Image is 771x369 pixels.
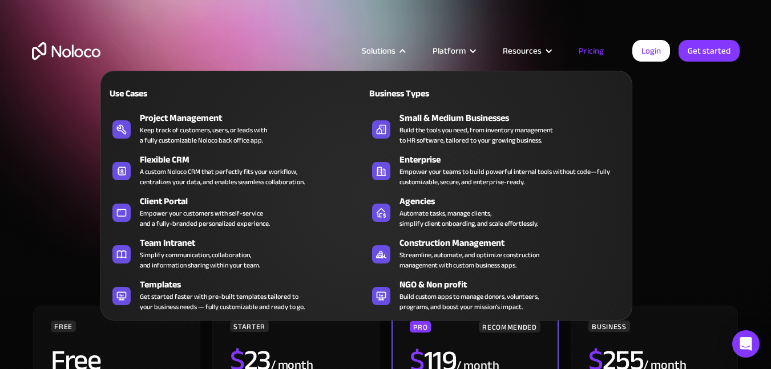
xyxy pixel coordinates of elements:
div: Keep track of customers, users, or leads with a fully customizable Noloco back office app. [140,125,267,145]
div: Construction Management [399,236,631,250]
nav: Solutions [100,55,632,321]
a: AgenciesAutomate tasks, manage clients,simplify client onboarding, and scale effortlessly. [366,192,626,231]
div: Use Cases [107,87,232,100]
div: Small & Medium Businesses [399,111,631,125]
div: Templates [140,278,372,291]
div: Build the tools you need, from inventory management to HR software, tailored to your growing busi... [399,125,553,145]
div: A custom Noloco CRM that perfectly fits your workflow, centralizes your data, and enables seamles... [140,167,305,187]
div: Solutions [348,43,418,58]
div: BUSINESS [588,321,629,332]
div: Open Intercom Messenger [732,330,760,358]
div: FREE [51,321,76,332]
div: Team Intranet [140,236,372,250]
div: Empower your customers with self-service and a fully-branded personalized experience. [140,208,270,229]
div: Business Types [366,87,491,100]
a: Construction ManagementStreamline, automate, and optimize constructionmanagement with custom busi... [366,234,626,273]
div: Platform [418,43,489,58]
div: Streamline, automate, and optimize construction management with custom business apps. [399,250,539,270]
a: Business Types [366,80,626,106]
a: NGO & Non profitBuild custom apps to manage donors, volunteers,programs, and boost your mission’s... [366,275,626,314]
a: Get started [679,40,740,62]
a: TemplatesGet started faster with pre-built templates tailored toyour business needs — fully custo... [107,275,366,314]
div: Agencies [399,194,631,208]
div: Solutions [362,43,395,58]
div: Flexible CRM [140,153,372,167]
a: Small & Medium BusinessesBuild the tools you need, from inventory managementto HR software, tailo... [366,109,626,148]
a: home [32,42,100,60]
div: Automate tasks, manage clients, simplify client onboarding, and scale effortlessly. [399,208,538,229]
div: Resources [489,43,564,58]
div: Resources [503,43,542,58]
a: Client PortalEmpower your customers with self-serviceand a fully-branded personalized experience. [107,192,366,231]
h1: A plan for organizations of all sizes [32,97,740,131]
div: Simplify communication, collaboration, and information sharing within your team. [140,250,260,270]
div: Get started faster with pre-built templates tailored to your business needs — fully customizable ... [140,291,305,312]
a: EnterpriseEmpower your teams to build powerful internal tools without code—fully customizable, se... [366,151,626,189]
a: Login [632,40,670,62]
a: Pricing [564,43,618,58]
div: STARTER [230,321,268,332]
div: Empower your teams to build powerful internal tools without code—fully customizable, secure, and ... [399,167,620,187]
a: Team IntranetSimplify communication, collaboration,and information sharing within your team. [107,234,366,273]
div: Project Management [140,111,372,125]
div: Build custom apps to manage donors, volunteers, programs, and boost your mission’s impact. [399,291,539,312]
a: Project ManagementKeep track of customers, users, or leads witha fully customizable Noloco back o... [107,109,366,148]
div: Client Portal [140,194,372,208]
a: Flexible CRMA custom Noloco CRM that perfectly fits your workflow,centralizes your data, and enab... [107,151,366,189]
div: NGO & Non profit [399,278,631,291]
div: Enterprise [399,153,631,167]
div: Platform [433,43,466,58]
div: RECOMMENDED [479,321,540,332]
a: Use Cases [107,80,366,106]
div: PRO [410,321,431,332]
